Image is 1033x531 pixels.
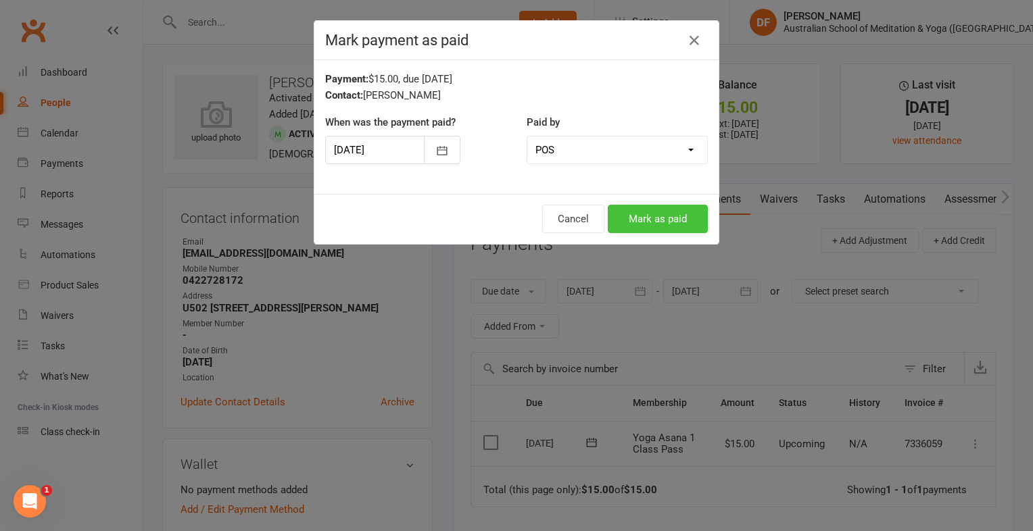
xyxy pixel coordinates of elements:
button: Cancel [542,205,604,233]
span: 1 [41,485,52,496]
h4: Mark payment as paid [325,32,708,49]
button: Close [683,30,705,51]
strong: Payment: [325,73,368,85]
iframe: Intercom live chat [14,485,46,517]
div: [PERSON_NAME] [325,87,708,103]
label: When was the payment paid? [325,114,456,130]
div: $15.00, due [DATE] [325,71,708,87]
button: Mark as paid [608,205,708,233]
label: Paid by [527,114,560,130]
strong: Contact: [325,89,363,101]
